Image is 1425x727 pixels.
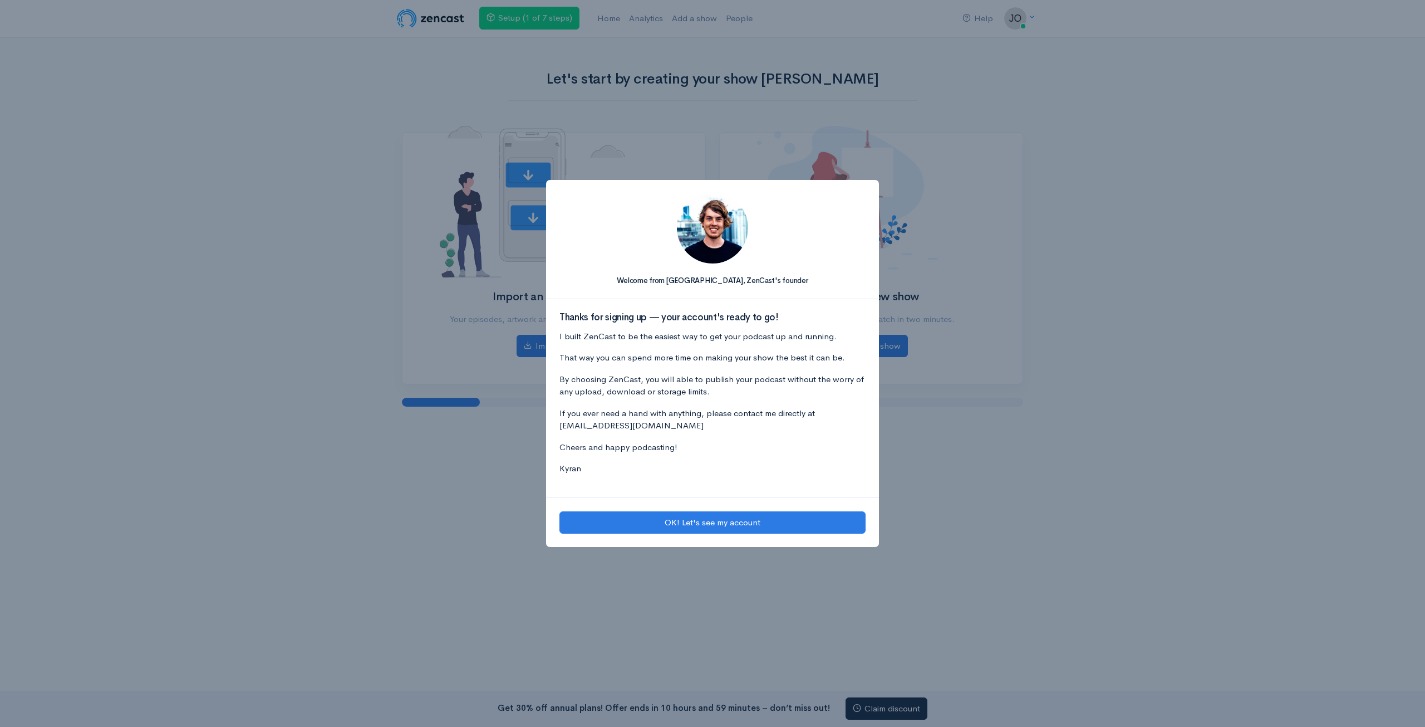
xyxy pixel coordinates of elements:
p: Cheers and happy podcasting! [559,441,866,454]
p: If you ever need a hand with anything, please contact me directly at [EMAIL_ADDRESS][DOMAIN_NAME] [559,407,866,432]
p: I built ZenCast to be the easiest way to get your podcast up and running. [559,330,866,343]
p: Kyran [559,462,866,475]
iframe: gist-messenger-bubble-iframe [1387,689,1414,716]
p: By choosing ZenCast, you will able to publish your podcast without the worry of any upload, downl... [559,373,866,398]
p: That way you can spend more time on making your show the best it can be. [559,352,866,364]
h5: Welcome from [GEOGRAPHIC_DATA], ZenCast's founder [559,277,866,285]
button: OK! Let's see my account [559,511,866,534]
h3: Thanks for signing up — your account's ready to go! [559,313,866,323]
